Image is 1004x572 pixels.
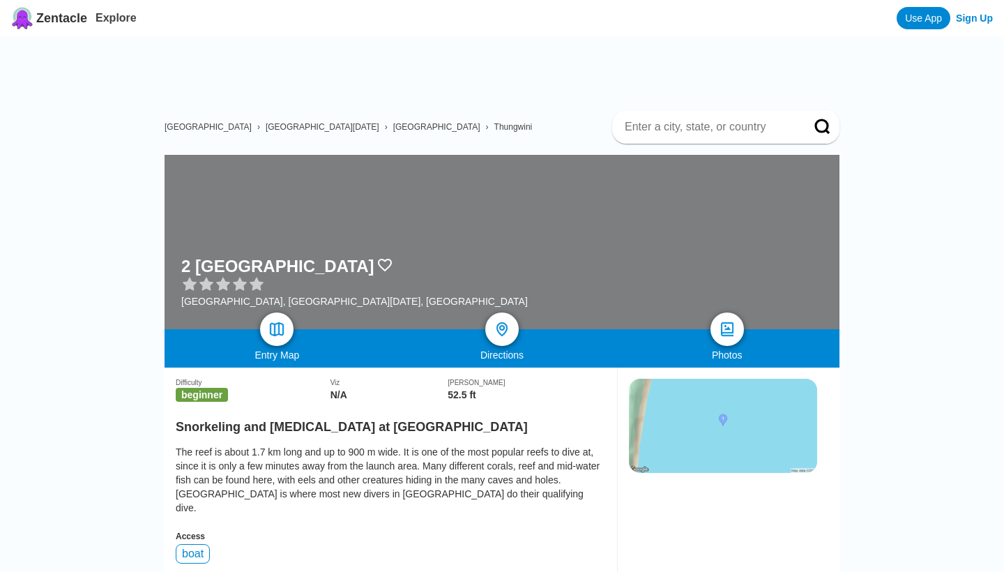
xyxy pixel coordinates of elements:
[710,313,744,346] a: photos
[257,122,260,132] span: ›
[623,120,795,134] input: Enter a city, state, or country
[385,122,388,132] span: ›
[36,11,87,26] span: Zentacle
[393,122,480,132] a: [GEOGRAPHIC_DATA]
[629,379,817,473] img: staticmap
[176,532,606,541] div: Access
[486,122,489,132] span: ›
[176,412,606,435] h2: Snorkeling and [MEDICAL_DATA] at [GEOGRAPHIC_DATA]
[330,389,448,400] div: N/A
[96,12,137,24] a: Explore
[260,313,294,346] a: map
[956,13,993,24] a: Sign Up
[448,379,606,386] div: [PERSON_NAME]
[494,321,510,338] img: directions
[448,389,606,400] div: 52.5 ft
[176,388,228,402] span: beginner
[176,544,210,564] div: boat
[11,7,87,29] a: Zentacle logoZentacle
[719,321,736,338] img: photos
[330,379,448,386] div: Viz
[165,122,252,132] a: [GEOGRAPHIC_DATA]
[897,7,950,29] a: Use App
[268,321,285,338] img: map
[181,257,374,276] h1: 2 [GEOGRAPHIC_DATA]
[494,122,533,132] a: Thungwini
[614,349,839,361] div: Photos
[176,36,839,99] iframe: Advertisement
[176,379,330,386] div: Difficulty
[11,7,33,29] img: Zentacle logo
[390,349,615,361] div: Directions
[266,122,379,132] a: [GEOGRAPHIC_DATA][DATE]
[181,296,528,307] div: [GEOGRAPHIC_DATA], [GEOGRAPHIC_DATA][DATE], [GEOGRAPHIC_DATA]
[176,445,606,515] div: The reef is about 1.7 km long and up to 900 m wide. It is one of the most popular reefs to dive a...
[165,349,390,361] div: Entry Map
